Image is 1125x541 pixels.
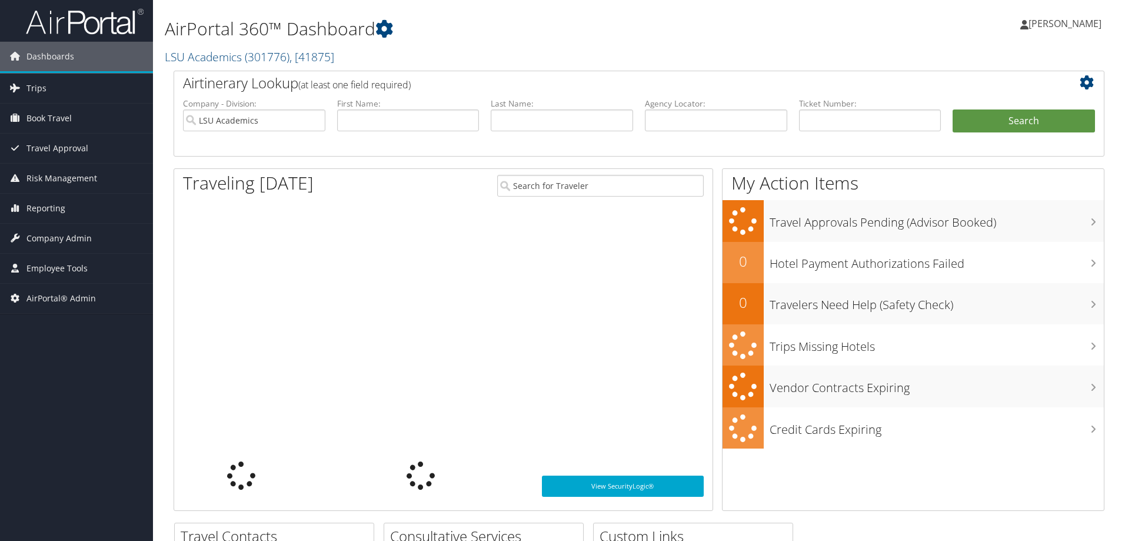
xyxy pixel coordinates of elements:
[770,333,1104,355] h3: Trips Missing Hotels
[337,98,480,109] label: First Name:
[245,49,289,65] span: ( 301776 )
[26,254,88,283] span: Employee Tools
[1020,6,1113,41] a: [PERSON_NAME]
[723,242,1104,283] a: 0Hotel Payment Authorizations Failed
[723,366,1104,407] a: Vendor Contracts Expiring
[491,98,633,109] label: Last Name:
[723,324,1104,366] a: Trips Missing Hotels
[497,175,704,197] input: Search for Traveler
[723,171,1104,195] h1: My Action Items
[26,74,46,103] span: Trips
[1029,17,1101,30] span: [PERSON_NAME]
[26,134,88,163] span: Travel Approval
[770,208,1104,231] h3: Travel Approvals Pending (Advisor Booked)
[770,416,1104,438] h3: Credit Cards Expiring
[542,476,704,497] a: View SecurityLogic®
[723,283,1104,324] a: 0Travelers Need Help (Safety Check)
[26,8,144,35] img: airportal-logo.png
[183,171,314,195] h1: Traveling [DATE]
[26,42,74,71] span: Dashboards
[165,49,334,65] a: LSU Academics
[26,104,72,133] span: Book Travel
[770,250,1104,272] h3: Hotel Payment Authorizations Failed
[770,374,1104,396] h3: Vendor Contracts Expiring
[723,293,764,313] h2: 0
[26,194,65,223] span: Reporting
[26,164,97,193] span: Risk Management
[723,251,764,271] h2: 0
[183,73,1017,93] h2: Airtinerary Lookup
[26,224,92,253] span: Company Admin
[799,98,941,109] label: Ticket Number:
[723,200,1104,242] a: Travel Approvals Pending (Advisor Booked)
[645,98,787,109] label: Agency Locator:
[298,78,411,91] span: (at least one field required)
[723,407,1104,449] a: Credit Cards Expiring
[770,291,1104,313] h3: Travelers Need Help (Safety Check)
[953,109,1095,133] button: Search
[165,16,797,41] h1: AirPortal 360™ Dashboard
[289,49,334,65] span: , [ 41875 ]
[183,98,325,109] label: Company - Division:
[26,284,96,313] span: AirPortal® Admin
